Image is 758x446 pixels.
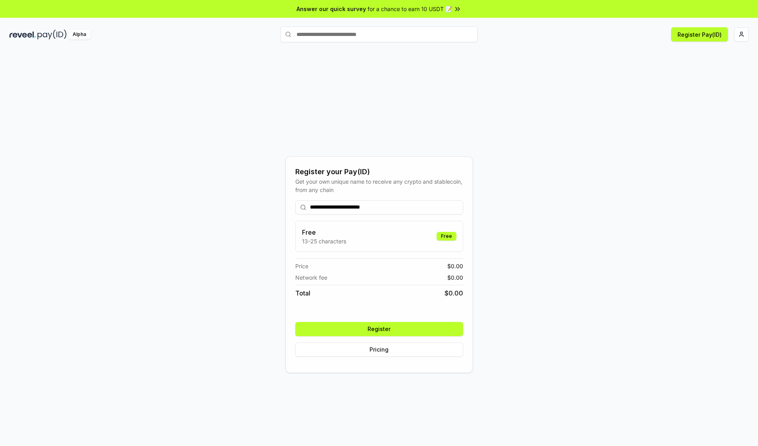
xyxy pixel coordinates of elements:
[671,27,728,41] button: Register Pay(ID)
[295,273,327,282] span: Network fee
[445,288,463,298] span: $ 0.00
[295,166,463,177] div: Register your Pay(ID)
[296,5,366,13] span: Answer our quick survey
[38,30,67,40] img: pay_id
[68,30,90,40] div: Alpha
[447,273,463,282] span: $ 0.00
[447,262,463,270] span: $ 0.00
[295,262,308,270] span: Price
[295,288,310,298] span: Total
[295,342,463,357] button: Pricing
[302,228,346,237] h3: Free
[295,177,463,194] div: Get your own unique name to receive any crypto and stablecoin, from any chain
[302,237,346,245] p: 13-25 characters
[437,232,456,241] div: Free
[368,5,452,13] span: for a chance to earn 10 USDT 📝
[295,322,463,336] button: Register
[9,30,36,40] img: reveel_dark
